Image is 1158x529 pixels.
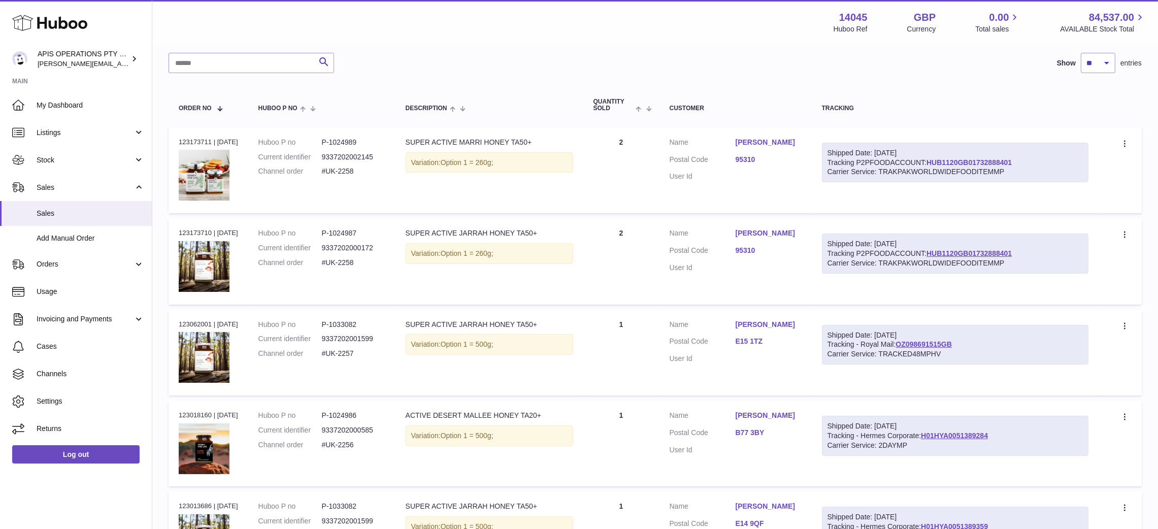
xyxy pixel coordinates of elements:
span: Invoicing and Payments [37,314,134,324]
dt: Huboo P no [258,320,322,329]
div: SUPER ACTIVE JARRAH HONEY TA50+ [406,502,573,511]
div: Huboo Ref [834,24,868,34]
div: Shipped Date: [DATE] [828,148,1083,158]
dd: #UK-2257 [322,349,385,358]
dd: #UK-2258 [322,258,385,268]
span: Returns [37,424,144,434]
td: 2 [583,218,659,304]
span: Huboo P no [258,105,297,112]
div: ACTIVE DESERT MALLEE HONEY TA20+ [406,411,573,420]
span: Usage [37,287,144,296]
div: 123173711 | [DATE] [179,138,238,147]
dt: User Id [670,354,736,363]
img: Super-Marri-medicinal-honey-TA50-honey-1.png [179,150,229,201]
dt: Huboo P no [258,228,322,238]
dt: Name [670,138,736,150]
span: [PERSON_NAME][EMAIL_ADDRESS][PERSON_NAME][DOMAIN_NAME] [38,59,258,68]
div: Carrier Service: 2DAYMP [828,441,1083,450]
dd: 9337202002145 [322,152,385,162]
span: Order No [179,105,212,112]
img: gps_generated_8a54127e-9a90-409b-8043-53768bdfa358.png [179,241,229,292]
dt: Postal Code [670,337,736,349]
dt: Huboo P no [258,502,322,511]
span: Listings [37,128,134,138]
dd: P-1033082 [322,320,385,329]
dd: P-1033082 [322,502,385,511]
div: Tracking P2PFOODACCOUNT: [822,143,1088,183]
div: Variation: [406,243,573,264]
a: HUB1120GB01732888401 [927,249,1012,257]
label: Show [1057,58,1076,68]
a: H01HYA0051389284 [921,432,988,440]
div: SUPER ACTIVE JARRAH HONEY TA50+ [406,228,573,238]
td: 1 [583,310,659,395]
span: Option 1 = 260g; [441,249,493,257]
a: 95310 [736,246,802,255]
div: SUPER ACTIVE MARRI HONEY TA50+ [406,138,573,147]
span: 0.00 [989,11,1009,24]
div: Customer [670,105,802,112]
div: 123062001 | [DATE] [179,320,238,329]
span: Total sales [975,24,1020,34]
span: Settings [37,396,144,406]
div: 123018160 | [DATE] [179,411,238,420]
div: Shipped Date: [DATE] [828,239,1083,249]
dt: Channel order [258,440,322,450]
dt: Channel order [258,167,322,176]
dt: Postal Code [670,428,736,440]
div: Variation: [406,334,573,355]
span: My Dashboard [37,101,144,110]
div: 123173710 | [DATE] [179,228,238,238]
td: 1 [583,401,659,486]
div: Shipped Date: [DATE] [828,512,1083,522]
dt: User Id [670,445,736,455]
span: Stock [37,155,134,165]
strong: 14045 [839,11,868,24]
span: Channels [37,369,144,379]
div: Tracking [822,105,1088,112]
dt: Name [670,411,736,423]
div: Tracking P2PFOODACCOUNT: [822,234,1088,274]
a: Log out [12,445,140,464]
img: gps_generated.png [179,423,229,474]
span: Sales [37,183,134,192]
dt: User Id [670,263,736,273]
span: AVAILABLE Stock Total [1060,24,1146,34]
dt: User Id [670,172,736,181]
dd: 9337202001599 [322,516,385,526]
dt: Current identifier [258,516,322,526]
a: [PERSON_NAME] [736,502,802,511]
dd: #UK-2258 [322,167,385,176]
dd: P-1024986 [322,411,385,420]
div: Carrier Service: TRACKED48MPHV [828,349,1083,359]
div: SUPER ACTIVE JARRAH HONEY TA50+ [406,320,573,329]
span: Orders [37,259,134,269]
dt: Name [670,228,736,241]
dd: P-1024989 [322,138,385,147]
dd: P-1024987 [322,228,385,238]
a: OZ098691515GB [896,340,952,348]
div: Currency [907,24,936,34]
dt: Huboo P no [258,138,322,147]
img: david.ryan@honeyforlife.com.au [12,51,27,67]
div: Variation: [406,425,573,446]
dt: Postal Code [670,155,736,167]
a: 95310 [736,155,802,164]
span: Description [406,105,447,112]
span: entries [1120,58,1142,68]
a: HUB1120GB01732888401 [927,158,1012,167]
dt: Current identifier [258,334,322,344]
a: [PERSON_NAME] [736,138,802,147]
dt: Huboo P no [258,411,322,420]
dt: Postal Code [670,246,736,258]
span: Quantity Sold [593,98,634,112]
dt: Channel order [258,258,322,268]
span: Add Manual Order [37,234,144,243]
div: Tracking - Hermes Corporate: [822,416,1088,456]
div: Shipped Date: [DATE] [828,330,1083,340]
span: Option 1 = 500g; [441,340,493,348]
a: B77 3BY [736,428,802,438]
div: Carrier Service: TRAKPAKWORLDWIDEFOODITEMMP [828,167,1083,177]
div: Tracking - Royal Mail: [822,325,1088,365]
span: Cases [37,342,144,351]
